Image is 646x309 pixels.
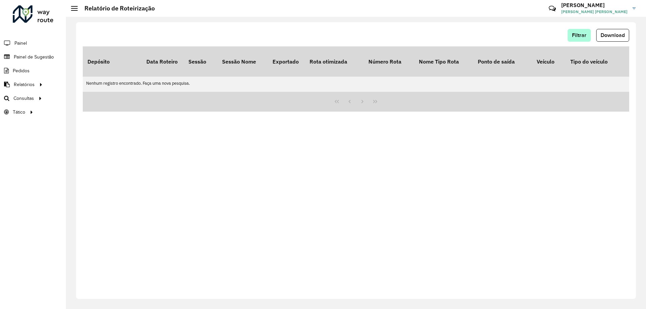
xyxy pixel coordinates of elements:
[13,95,34,102] span: Consultas
[14,53,54,61] span: Painel de Sugestão
[184,46,217,77] th: Sessão
[13,67,30,74] span: Pedidos
[83,46,142,77] th: Depósito
[14,81,35,88] span: Relatórios
[572,32,586,38] span: Filtrar
[532,46,566,77] th: Veículo
[305,46,364,77] th: Rota otimizada
[568,29,591,42] button: Filtrar
[601,32,625,38] span: Download
[14,40,27,47] span: Painel
[364,46,414,77] th: Número Rota
[473,46,532,77] th: Ponto de saída
[142,46,184,77] th: Data Roteiro
[268,46,305,77] th: Exportado
[217,46,268,77] th: Sessão Nome
[13,109,25,116] span: Tático
[566,46,624,77] th: Tipo do veículo
[596,29,629,42] button: Download
[545,1,560,16] a: Contato Rápido
[561,2,627,8] h3: [PERSON_NAME]
[78,5,155,12] h2: Relatório de Roteirização
[561,9,627,15] span: [PERSON_NAME] [PERSON_NAME]
[414,46,473,77] th: Nome Tipo Rota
